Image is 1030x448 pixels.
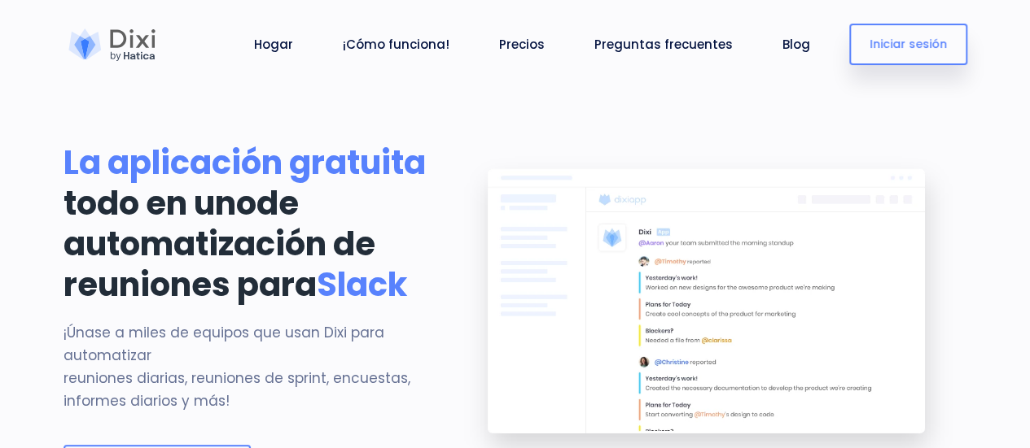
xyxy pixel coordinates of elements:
font: La aplicación gratuita [64,140,426,185]
font: ¡Cómo funciona! [343,36,449,53]
font: de automatización de reuniones para [64,181,375,307]
a: ¡Cómo funciona! [336,35,456,54]
font: Hogar [254,36,293,53]
a: Blog [776,35,817,54]
font: Precios [499,36,545,53]
font: Slack [317,262,407,307]
font: ¡Únase a miles de equipos que usan Dixi para automatizar [64,323,384,365]
a: Iniciar sesión [849,24,967,65]
a: Preguntas frecuentes [588,35,739,54]
a: Hogar [248,35,300,54]
a: Precios [493,35,551,54]
font: todo en uno [64,181,256,226]
font: Iniciar sesión [870,36,947,52]
font: reuniones diarias, reuniones de sprint, encuestas, informes diarios y más! [64,368,410,411]
font: Blog [782,36,810,53]
font: Preguntas frecuentes [594,36,733,53]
